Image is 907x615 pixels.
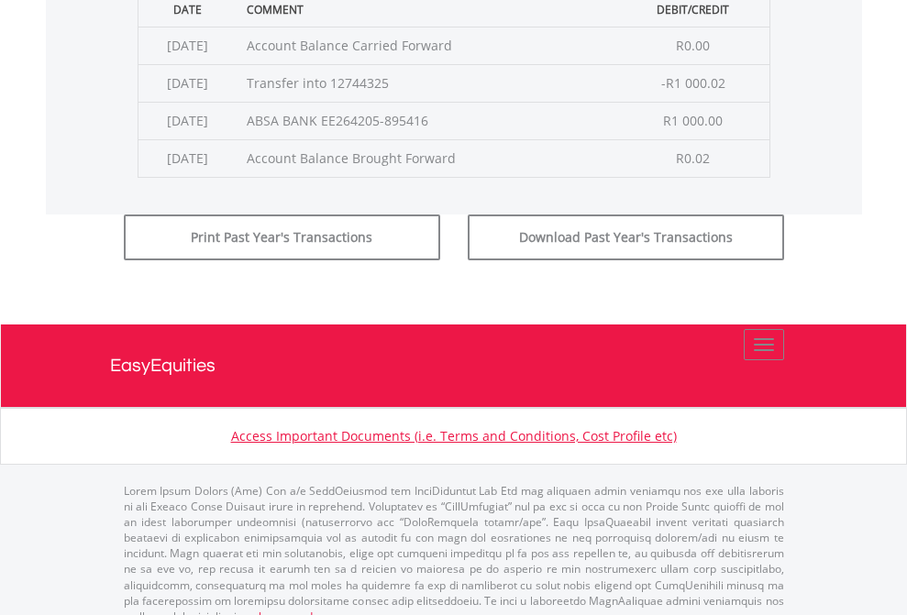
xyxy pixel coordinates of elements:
td: ABSA BANK EE264205-895416 [238,102,617,139]
td: [DATE] [138,102,238,139]
button: Download Past Year's Transactions [468,214,784,260]
span: R0.02 [676,149,710,167]
td: [DATE] [138,64,238,102]
span: R0.00 [676,37,710,54]
a: EasyEquities [110,324,798,407]
span: -R1 000.02 [661,74,725,92]
td: [DATE] [138,139,238,177]
td: [DATE] [138,27,238,64]
a: Access Important Documents (i.e. Terms and Conditions, Cost Profile etc) [231,427,677,445]
span: R1 000.00 [663,112,723,129]
button: Print Past Year's Transactions [124,214,440,260]
td: Account Balance Carried Forward [238,27,617,64]
td: Transfer into 12744325 [238,64,617,102]
td: Account Balance Brought Forward [238,139,617,177]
